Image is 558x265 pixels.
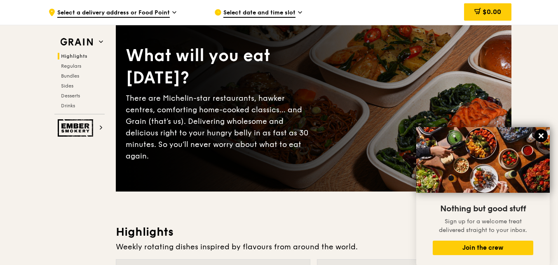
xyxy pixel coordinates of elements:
span: Nothing but good stuff [440,204,526,214]
img: DSC07876-Edit02-Large.jpeg [416,127,550,193]
div: There are Michelin-star restaurants, hawker centres, comforting home-cooked classics… and Grain (... [126,92,314,162]
span: Drinks [61,103,75,109]
span: Regulars [61,63,81,69]
button: Close [535,129,548,142]
span: Sides [61,83,73,89]
div: What will you eat [DATE]? [126,45,314,89]
span: $0.00 [483,8,501,16]
span: Desserts [61,93,80,99]
span: Bundles [61,73,79,79]
span: Select a delivery address or Food Point [57,9,170,18]
h3: Highlights [116,225,511,239]
div: Weekly rotating dishes inspired by flavours from around the world. [116,241,511,253]
img: Ember Smokery web logo [58,119,96,137]
span: Highlights [61,53,87,59]
button: Join the crew [433,241,533,255]
span: Sign up for a welcome treat delivered straight to your inbox. [439,218,527,234]
span: Select date and time slot [223,9,295,18]
img: Grain web logo [58,35,96,50]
